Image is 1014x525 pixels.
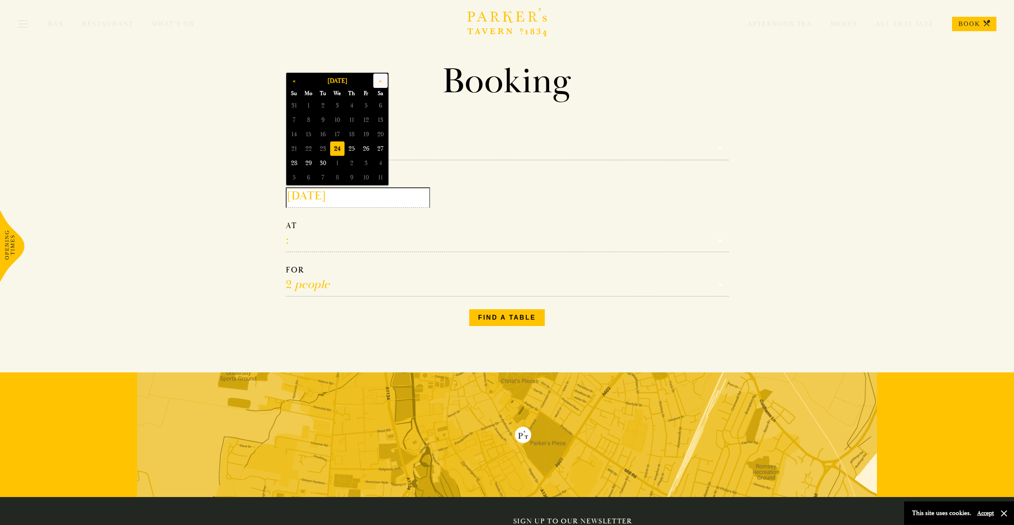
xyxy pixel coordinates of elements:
[359,141,373,156] span: 26
[912,507,971,519] p: This site uses cookies.
[287,141,301,156] span: 21
[373,141,388,156] span: 27
[301,98,316,113] span: 1
[345,170,359,185] span: 9
[287,74,301,88] button: «
[373,113,388,127] span: 13
[316,89,330,98] span: Tu
[345,141,359,156] span: 25
[373,98,388,113] span: 6
[301,156,316,170] span: 29
[977,509,994,517] button: Accept
[301,170,316,185] span: 6
[345,98,359,113] span: 4
[287,89,301,98] span: Su
[287,170,301,185] span: 5
[316,98,330,113] span: 2
[359,170,373,185] span: 10
[345,127,359,141] span: 18
[359,113,373,127] span: 12
[301,89,316,98] span: Mo
[373,89,388,98] span: Sa
[330,113,345,127] span: 10
[359,127,373,141] span: 19
[316,127,330,141] span: 16
[301,74,373,88] button: [DATE]
[373,156,388,170] span: 4
[1000,509,1008,517] button: Close and accept
[316,113,330,127] span: 9
[287,98,301,113] span: 31
[345,113,359,127] span: 11
[359,156,373,170] span: 3
[316,156,330,170] span: 30
[316,170,330,185] span: 7
[469,309,545,326] button: Find a table
[330,98,345,113] span: 3
[345,89,359,98] span: Th
[316,141,330,156] span: 23
[359,89,373,98] span: Fr
[301,127,316,141] span: 15
[373,127,388,141] span: 20
[330,156,345,170] span: 1
[279,60,735,103] h1: Booking
[301,141,316,156] span: 22
[330,127,345,141] span: 17
[287,127,301,141] span: 14
[359,98,373,113] span: 5
[330,89,345,98] span: We
[137,372,877,497] img: map
[373,170,388,185] span: 11
[301,113,316,127] span: 8
[345,156,359,170] span: 2
[287,113,301,127] span: 7
[330,141,345,156] span: 24
[287,156,301,170] span: 28
[330,170,345,185] span: 8
[373,74,388,88] button: »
